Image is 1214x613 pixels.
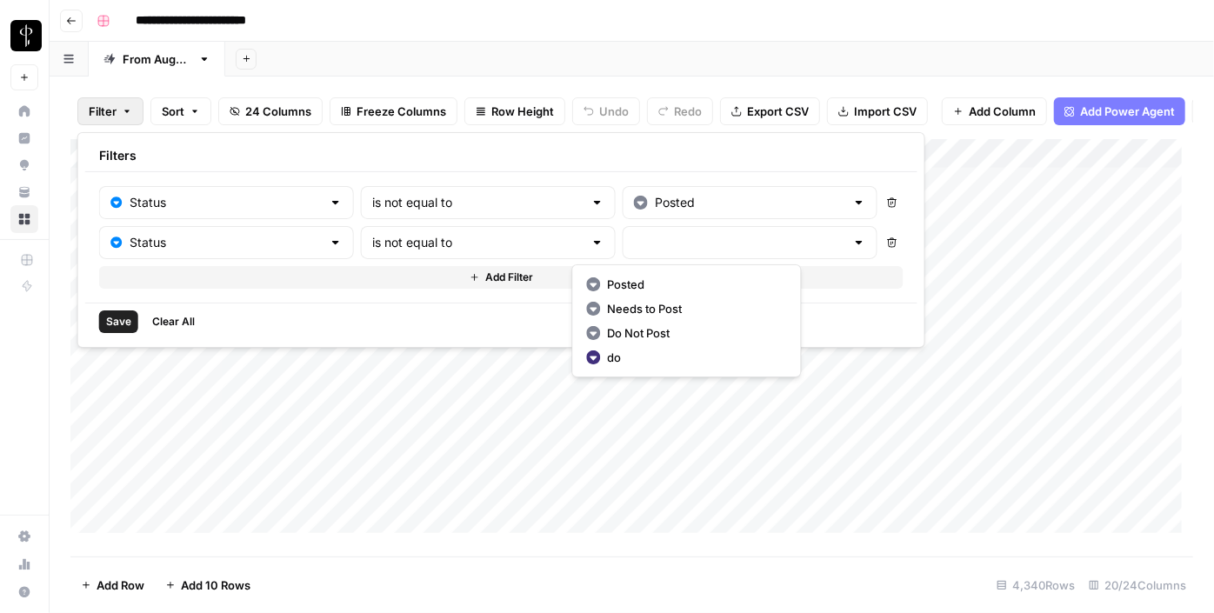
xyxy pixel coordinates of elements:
[607,300,779,317] span: Needs to Post
[152,314,195,330] span: Clear All
[854,103,917,120] span: Import CSV
[130,234,322,251] input: Status
[607,349,779,366] span: do
[77,132,925,348] div: Filter
[1082,571,1193,599] div: 20/24 Columns
[10,523,38,550] a: Settings
[97,576,144,594] span: Add Row
[106,314,131,330] span: Save
[245,103,311,120] span: 24 Columns
[674,103,702,120] span: Redo
[10,578,38,606] button: Help + Support
[969,103,1036,120] span: Add Column
[827,97,928,125] button: Import CSV
[942,97,1047,125] button: Add Column
[485,270,533,285] span: Add Filter
[10,20,42,51] img: LP Production Workloads Logo
[10,14,38,57] button: Workspace: LP Production Workloads
[747,103,809,120] span: Export CSV
[218,97,323,125] button: 24 Columns
[85,140,917,172] div: Filters
[1080,103,1175,120] span: Add Power Agent
[330,97,457,125] button: Freeze Columns
[181,576,250,594] span: Add 10 Rows
[655,194,845,211] input: Posted
[89,103,117,120] span: Filter
[155,571,261,599] button: Add 10 Rows
[647,97,713,125] button: Redo
[464,97,565,125] button: Row Height
[607,324,779,342] span: Do Not Post
[990,571,1082,599] div: 4,340 Rows
[77,97,143,125] button: Filter
[1054,97,1185,125] button: Add Power Agent
[10,151,38,179] a: Opportunities
[10,550,38,578] a: Usage
[99,310,138,333] button: Save
[10,205,38,233] a: Browse
[599,103,629,120] span: Undo
[145,310,202,333] button: Clear All
[89,42,225,77] a: From [DATE]
[162,103,184,120] span: Sort
[720,97,820,125] button: Export CSV
[10,124,38,152] a: Insights
[357,103,446,120] span: Freeze Columns
[491,103,554,120] span: Row Height
[123,50,191,68] div: From [DATE]
[10,97,38,125] a: Home
[10,178,38,206] a: Your Data
[70,571,155,599] button: Add Row
[572,97,640,125] button: Undo
[372,234,584,251] input: is not equal to
[99,266,904,289] button: Add Filter
[150,97,211,125] button: Sort
[372,194,584,211] input: is not equal to
[607,276,779,293] span: Posted
[130,194,322,211] input: Status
